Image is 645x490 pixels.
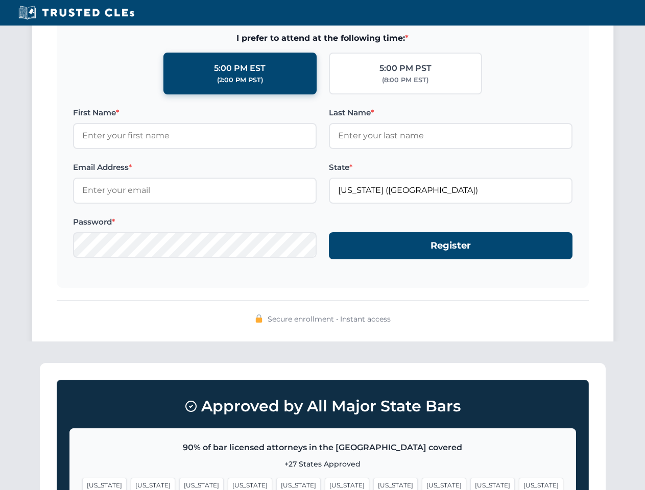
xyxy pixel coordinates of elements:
[73,107,317,119] label: First Name
[329,107,572,119] label: Last Name
[217,75,263,85] div: (2:00 PM PST)
[329,178,572,203] input: Florida (FL)
[82,458,563,470] p: +27 States Approved
[69,393,576,420] h3: Approved by All Major State Bars
[73,123,317,149] input: Enter your first name
[329,232,572,259] button: Register
[382,75,428,85] div: (8:00 PM EST)
[82,441,563,454] p: 90% of bar licensed attorneys in the [GEOGRAPHIC_DATA] covered
[379,62,432,75] div: 5:00 PM PST
[329,123,572,149] input: Enter your last name
[214,62,266,75] div: 5:00 PM EST
[73,161,317,174] label: Email Address
[73,178,317,203] input: Enter your email
[329,161,572,174] label: State
[255,314,263,323] img: 🔒
[73,32,572,45] span: I prefer to attend at the following time:
[268,313,391,325] span: Secure enrollment • Instant access
[15,5,137,20] img: Trusted CLEs
[73,216,317,228] label: Password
